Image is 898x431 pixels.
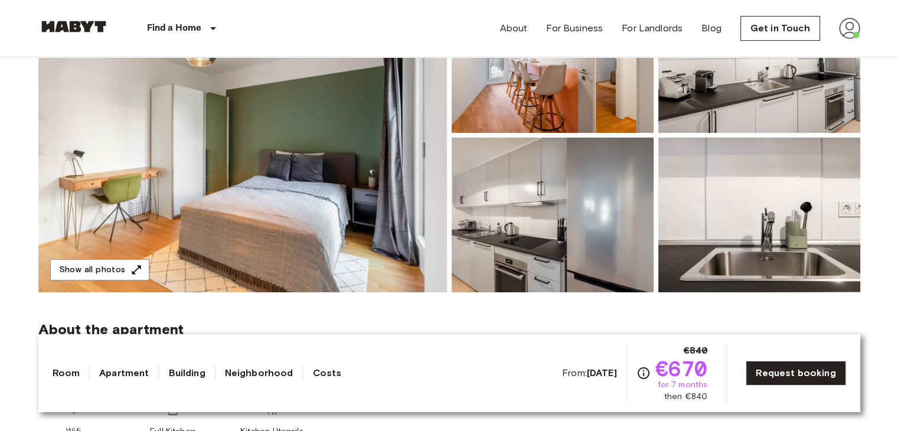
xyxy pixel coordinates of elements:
[225,366,293,380] a: Neighborhood
[562,367,617,380] span: From:
[655,358,708,379] span: €670
[587,367,617,378] b: [DATE]
[740,16,820,41] a: Get in Touch
[701,21,721,35] a: Blog
[53,366,80,380] a: Room
[50,259,149,281] button: Show all photos
[38,21,109,32] img: Habyt
[658,138,860,292] img: Picture of unit DE-01-003-001-03HF
[38,321,184,338] span: About the apartment
[452,138,654,292] img: Picture of unit DE-01-003-001-03HF
[168,366,205,380] a: Building
[636,366,651,380] svg: Check cost overview for full price breakdown. Please note that discounts apply to new joiners onl...
[622,21,683,35] a: For Landlords
[684,344,708,358] span: €840
[99,366,149,380] a: Apartment
[746,361,845,386] a: Request booking
[312,366,341,380] a: Costs
[546,21,603,35] a: For Business
[147,21,202,35] p: Find a Home
[664,391,707,403] span: then €840
[500,21,528,35] a: About
[657,379,707,391] span: for 7 months
[839,18,860,39] img: avatar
